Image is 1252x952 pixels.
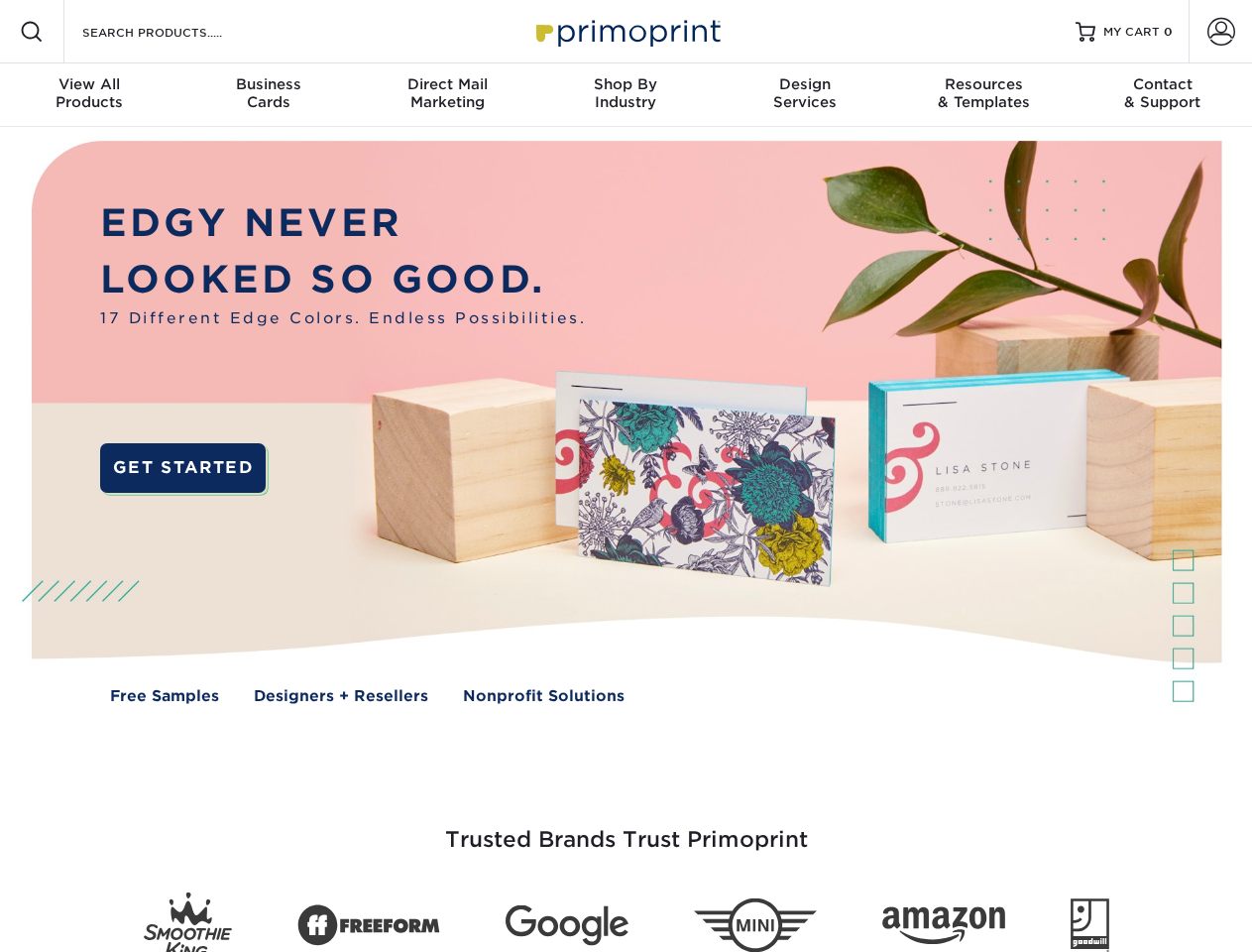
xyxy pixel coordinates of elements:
div: Industry [536,75,715,111]
span: 0 [1164,25,1173,39]
span: Resources [894,75,1073,93]
span: 17 Different Edge Colors. Endless Possibilities. [100,307,586,330]
a: Nonprofit Solutions [463,685,625,708]
div: & Templates [894,75,1073,111]
a: Shop ByIndustry [536,63,715,127]
span: Business [178,75,357,93]
p: LOOKED SO GOOD. [100,252,586,308]
img: Amazon [882,907,1005,945]
span: Direct Mail [358,75,536,93]
div: Services [716,75,894,111]
div: Cards [178,75,357,111]
p: EDGY NEVER [100,195,586,252]
a: Free Samples [110,685,219,708]
img: Goodwill [1071,898,1109,952]
div: & Support [1074,75,1252,111]
span: MY CART [1103,24,1160,41]
div: Marketing [358,75,536,111]
a: BusinessCards [178,63,357,127]
img: Primoprint [527,10,726,53]
a: GET STARTED [100,443,266,493]
span: Design [716,75,894,93]
h3: Trusted Brands Trust Primoprint [47,779,1206,877]
a: Contact& Support [1074,63,1252,127]
img: Google [506,905,628,946]
a: Resources& Templates [894,63,1073,127]
a: Direct MailMarketing [358,63,536,127]
a: DesignServices [716,63,894,127]
span: Contact [1074,75,1252,93]
input: SEARCH PRODUCTS..... [80,20,274,44]
a: Designers + Resellers [254,685,428,708]
span: Shop By [536,75,715,93]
